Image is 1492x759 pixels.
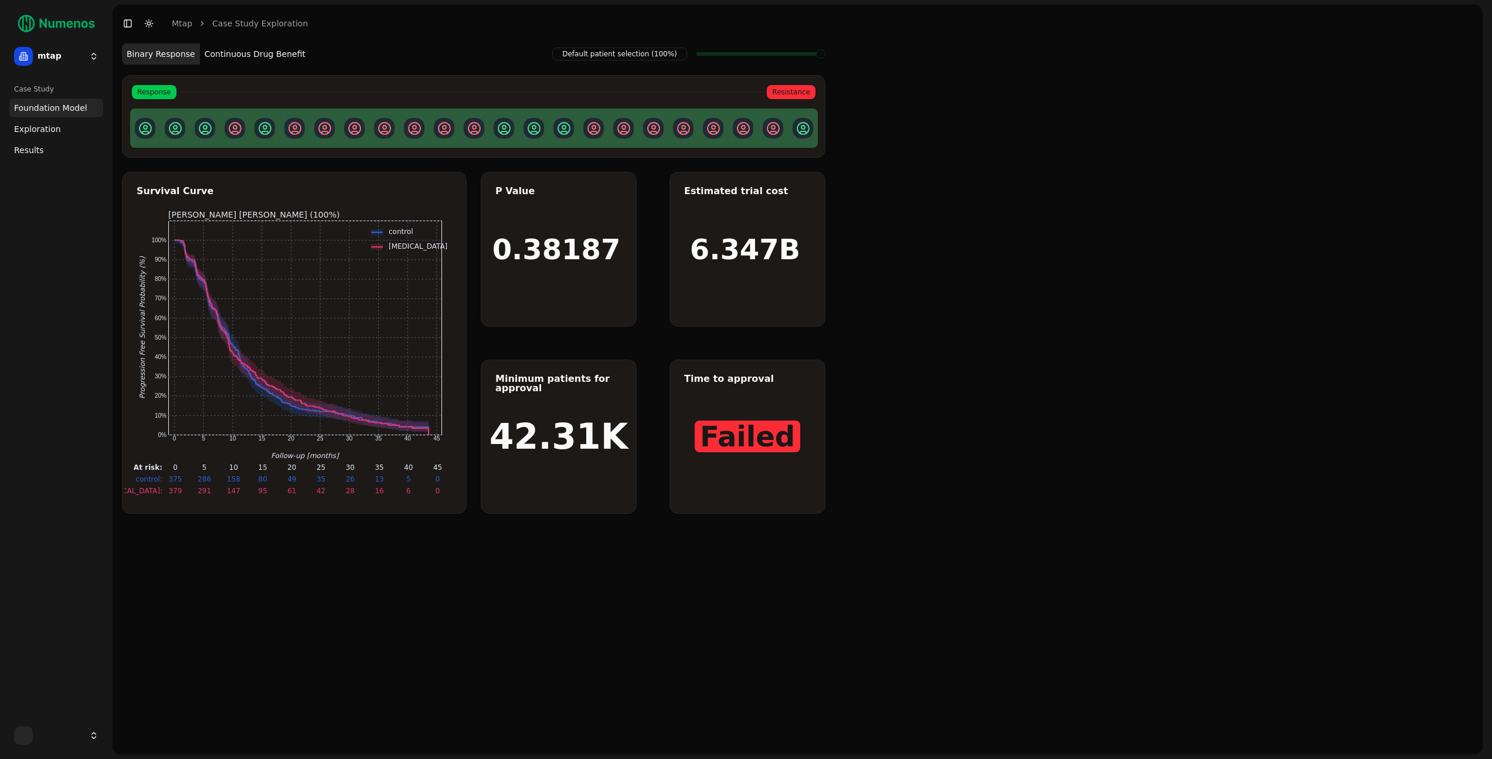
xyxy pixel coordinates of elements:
text: 60% [154,315,166,321]
text: 6 [406,487,410,495]
a: Foundation Model [9,99,103,117]
text: 20 [287,463,296,472]
text: control [389,228,413,236]
text: 30 [346,435,353,442]
text: 5 [202,463,206,472]
button: Continuous Drug Benefit [200,43,310,65]
text: 0 [435,475,440,483]
a: Case Study Exploration [212,18,308,29]
text: 90% [154,256,166,263]
button: mtap [9,42,103,70]
text: 20% [154,392,166,399]
text: 10% [154,412,166,419]
text: 291 [198,487,211,495]
text: 379 [168,487,182,495]
a: Exploration [9,120,103,138]
span: Default patient selection (100%) [552,48,687,60]
text: 61 [287,487,296,495]
text: 147 [226,487,240,495]
h1: 6.347B [690,235,800,263]
text: 45 [433,463,441,472]
text: 45 [433,435,440,442]
text: 49 [287,475,296,483]
text: 50% [154,334,166,341]
h1: 0.38187 [492,235,621,263]
text: 15 [259,435,266,442]
a: Results [9,141,103,160]
text: 15 [258,463,267,472]
text: 95 [258,487,267,495]
text: 0 [435,487,440,495]
span: Response [132,85,176,99]
text: [MEDICAL_DATA]: [101,487,162,495]
span: Results [14,144,44,156]
text: 40% [154,354,166,360]
text: Follow-up [months] [271,452,339,460]
text: 28 [345,487,354,495]
text: 0 [172,435,176,442]
text: 30% [154,373,166,380]
text: 0 [173,463,178,472]
button: Binary Response [122,43,200,65]
text: 35 [316,475,325,483]
text: 70% [154,295,166,301]
text: 100% [151,237,166,243]
text: Progression Free Survival Probability (%) [138,256,147,399]
text: 0% [158,432,166,438]
text: 80% [154,276,166,282]
span: mtap [38,51,84,62]
text: 35 [375,435,382,442]
text: 286 [198,475,211,483]
text: 42 [316,487,325,495]
text: 40 [404,463,413,472]
text: 5 [202,435,205,442]
text: 10 [229,463,237,472]
text: [PERSON_NAME] [PERSON_NAME] (100%) [168,210,339,219]
text: 13 [375,475,383,483]
span: Resistance [767,85,815,99]
text: 20 [287,435,294,442]
nav: breadcrumb [172,18,308,29]
text: 30 [345,463,354,472]
text: 40 [404,435,411,442]
img: Numenos [9,9,103,38]
text: control: [135,475,162,483]
text: 25 [317,435,324,442]
text: 25 [316,463,325,472]
text: 80 [258,475,267,483]
text: 16 [375,487,383,495]
text: 26 [345,475,354,483]
span: Foundation Model [14,102,87,114]
div: Survival Curve [137,187,452,196]
text: 35 [375,463,383,472]
text: 10 [229,435,236,442]
h1: 42.31K [490,419,628,454]
text: 5 [406,475,410,483]
text: [MEDICAL_DATA] [389,242,447,250]
span: Exploration [14,123,61,135]
text: At risk: [133,463,162,472]
a: mtap [172,18,192,29]
div: Case Study [9,80,103,99]
text: 375 [168,475,182,483]
text: 158 [226,475,240,483]
span: Failed [695,421,800,452]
